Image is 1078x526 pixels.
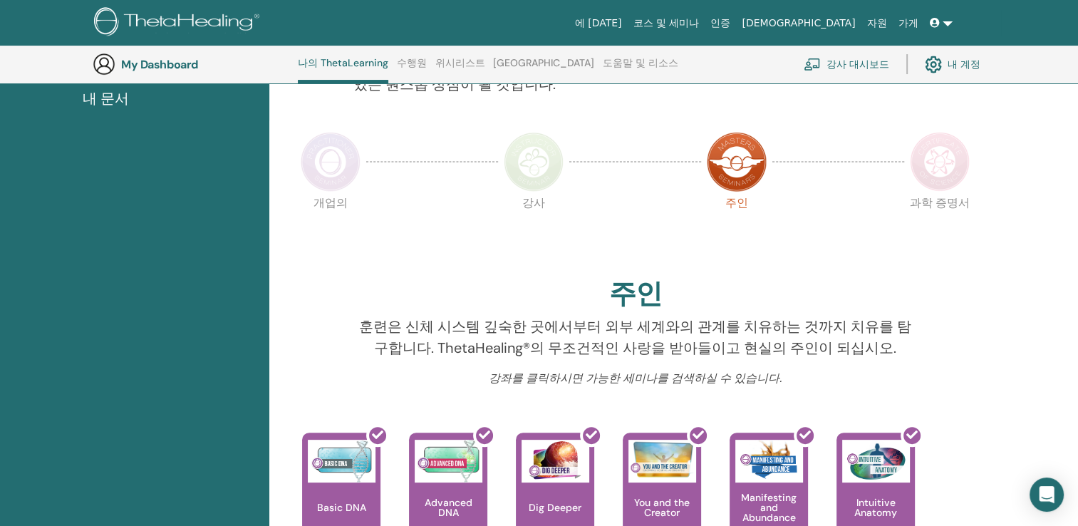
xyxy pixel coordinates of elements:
p: 개업의 [301,197,361,257]
a: 위시리스트 [435,57,485,80]
a: 나의 ThetaLearning [298,57,388,83]
img: Practitioner [301,132,361,192]
a: [GEOGRAPHIC_DATA] [493,57,594,80]
a: 코스 및 세미나 [627,10,705,36]
p: 훈련은 신체 시스템 깊숙한 곳에서부터 외부 세계와의 관계를 치유하는 것까지 치유를 탐구합니다. ThetaHealing®의 무조건적인 사랑을 받아들이고 현실의 주인이 되십시오. [353,316,917,359]
p: 강좌를 클릭하시면 가능한 세미나를 검색하실 수 있습니다. [353,370,917,387]
img: Advanced DNA [415,440,482,483]
a: [DEMOGRAPHIC_DATA] [736,10,861,36]
img: You and the Creator [628,440,696,479]
a: 가게 [893,10,924,36]
img: generic-user-icon.jpg [93,53,115,76]
img: chalkboard-teacher.svg [804,58,821,71]
p: 강사 [504,197,564,257]
h3: My Dashboard [121,58,264,71]
img: Intuitive Anatomy [842,440,910,483]
p: Advanced DNA [409,497,487,517]
p: Dig Deeper [523,502,587,512]
p: Manifesting and Abundance [730,493,808,522]
h2: 주인 [609,278,662,311]
a: 도움말 및 리소스 [603,57,678,80]
a: 내 계정 [925,48,980,80]
a: 강사 대시보드 [804,48,889,80]
img: logo.png [94,7,264,39]
a: 인증 [705,10,736,36]
a: 에 [DATE] [569,10,628,36]
a: 수행원 [397,57,427,80]
p: 주인 [707,197,767,257]
img: Instructor [504,132,564,192]
p: You and the Creator [623,497,701,517]
a: 자원 [861,10,893,36]
img: Certificate of Science [910,132,970,192]
img: Dig Deeper [522,440,589,483]
img: Master [707,132,767,192]
p: 과학 증명서 [910,197,970,257]
img: Manifesting and Abundance [735,440,803,483]
img: Basic DNA [308,440,375,483]
p: Intuitive Anatomy [836,497,915,517]
span: 내 문서 [83,88,129,109]
img: cog.svg [925,52,942,76]
div: Open Intercom Messenger [1030,478,1064,512]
